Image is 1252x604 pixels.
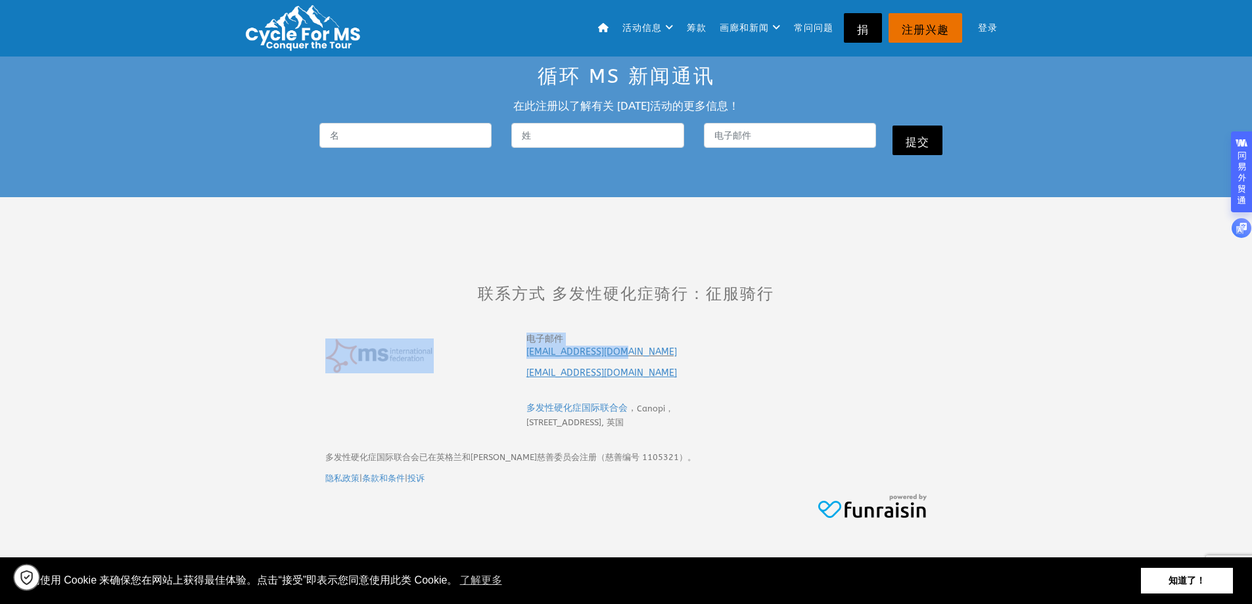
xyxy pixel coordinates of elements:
font: 筹款 [687,22,707,34]
a: 了解有关 Cookie 的更多信息 [457,570,503,590]
a: 条款和条件 [362,473,405,483]
img: 7ac07969033d38fce253c7aa4986b6bf.png [325,338,434,373]
font: 我们使用 Cookie 来确保您在网站上获得最佳体验。点击“接受”即表示您同意使用此类 Cookie。 [19,574,458,586]
font: 了解更多 [460,574,502,586]
a: 登录 [965,7,1003,50]
a: 隐私政策 [325,473,359,483]
font: 画廊和新闻 [720,22,769,34]
font: 知道了！ [1169,575,1205,586]
font: 注册兴趣 [902,23,949,36]
a: 捐 [844,13,882,43]
input: 名 [319,123,492,148]
font: Canopi，[STREET_ADDRESS], 英国 [526,404,674,427]
font: ， [628,402,637,413]
font: 提交 [906,135,929,148]
a: Cookie 设置 [13,564,40,591]
a: [EMAIL_ADDRESS][DOMAIN_NAME] [526,346,677,358]
button: 提交 [893,126,942,155]
font: 联系方式 多发性硬化症骑行：征服骑行 [478,285,774,303]
img: 17ldnqvcjgzk4okko.png [818,494,927,518]
font: 循环 MS 新闻通讯 [538,64,715,88]
font: 常问问题 [794,22,833,34]
font: 在此注册以了解有关 [DATE]活动的更多信息！ [513,99,739,112]
font: 电子邮件 [526,333,563,344]
font: | [405,473,407,483]
font: 活动信息 [622,22,662,34]
input: 姓 [511,123,684,148]
a: 多发性硬化症国际联合会 [526,402,628,413]
a: 注册兴趣 [889,13,962,43]
font: 捐 [857,23,869,36]
a: 投诉 [407,473,425,483]
a: 忽略 cookie 消息 [1141,568,1233,594]
input: 电子邮件 [704,123,877,148]
font: | [359,473,362,483]
a: [EMAIL_ADDRESS][DOMAIN_NAME] [526,367,677,379]
img: 标识 [240,3,371,53]
font: 多发性硬化症国际联合会已在英格兰和[PERSON_NAME]慈善委员会注册（慈善编号 1105321）。 [325,452,696,462]
font: 登录 [978,22,998,34]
